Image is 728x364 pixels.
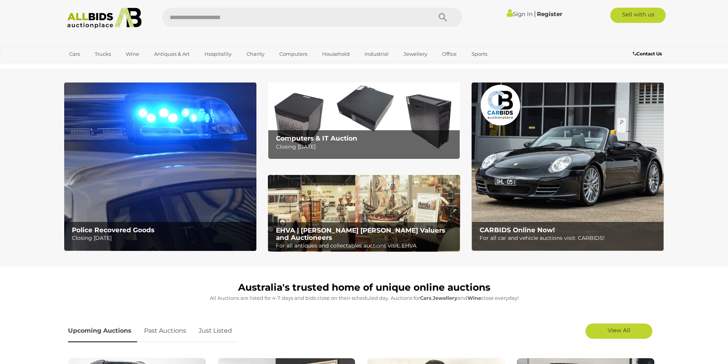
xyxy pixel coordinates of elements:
[467,295,481,301] strong: Wine
[149,48,195,60] a: Antiques & Art
[274,48,312,60] a: Computers
[472,83,664,251] img: CARBIDS Online Now!
[534,10,536,18] span: |
[424,8,462,27] button: Search
[199,48,237,60] a: Hospitality
[72,233,252,243] p: Closing [DATE]
[276,226,445,241] b: EHVA | [PERSON_NAME] [PERSON_NAME] Valuers and Auctioneers
[64,83,256,251] a: Police Recovered Goods Police Recovered Goods Closing [DATE]
[507,10,533,18] a: Sign In
[64,83,256,251] img: Police Recovered Goods
[193,320,238,342] a: Just Listed
[317,48,355,60] a: Household
[276,134,357,142] b: Computers & IT Auction
[360,48,394,60] a: Industrial
[268,83,460,159] a: Computers & IT Auction Computers & IT Auction Closing [DATE]
[480,226,555,234] b: CARBIDS Online Now!
[633,51,662,57] b: Contact Us
[64,60,128,73] a: [GEOGRAPHIC_DATA]
[68,320,137,342] a: Upcoming Auctions
[242,48,269,60] a: Charity
[472,83,664,251] a: CARBIDS Online Now! CARBIDS Online Now! For all car and vehicle auctions visit: CARBIDS!
[437,48,462,60] a: Office
[68,282,660,293] h1: Australia's trusted home of unique online auctions
[585,324,652,339] a: View All
[64,48,85,60] a: Cars
[268,175,460,252] img: EHVA | Evans Hastings Valuers and Auctioneers
[633,50,664,58] a: Contact Us
[467,48,492,60] a: Sports
[276,142,456,152] p: Closing [DATE]
[608,327,630,334] span: View All
[72,226,154,234] b: Police Recovered Goods
[433,295,457,301] strong: Jewellery
[420,295,431,301] strong: Cars
[90,48,116,60] a: Trucks
[276,241,456,251] p: For all antiques and collectables auctions visit: EHVA
[121,48,144,60] a: Wine
[138,320,192,342] a: Past Auctions
[399,48,432,60] a: Jewellery
[537,10,562,18] a: Register
[610,8,666,23] a: Sell with us
[268,175,460,252] a: EHVA | Evans Hastings Valuers and Auctioneers EHVA | [PERSON_NAME] [PERSON_NAME] Valuers and Auct...
[480,233,660,243] p: For all car and vehicle auctions visit: CARBIDS!
[63,8,146,29] img: Allbids.com.au
[268,83,460,159] img: Computers & IT Auction
[68,294,660,303] p: All Auctions are listed for 4-7 days and bids close on their scheduled day. Auctions for , and cl...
